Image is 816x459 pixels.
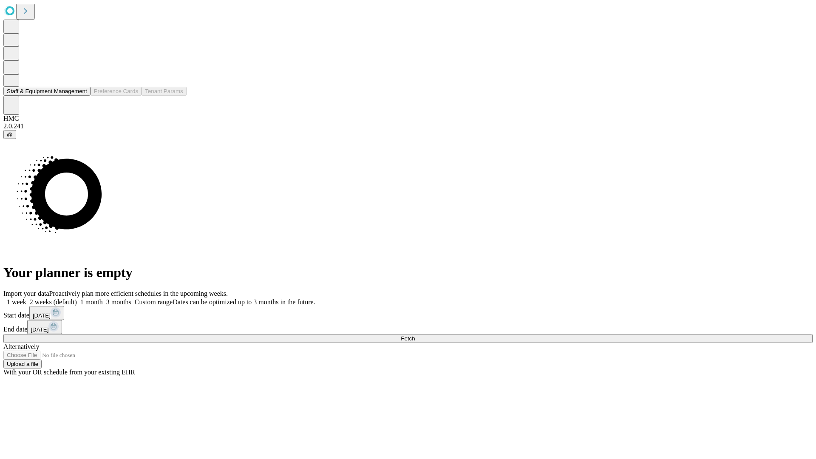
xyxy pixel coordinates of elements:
span: Dates can be optimized up to 3 months in the future. [173,298,315,306]
button: Fetch [3,334,813,343]
span: [DATE] [33,312,51,319]
button: Upload a file [3,360,42,368]
div: End date [3,320,813,334]
span: Custom range [135,298,173,306]
span: @ [7,131,13,138]
span: Import your data [3,290,49,297]
span: 1 month [80,298,103,306]
button: Staff & Equipment Management [3,87,91,96]
span: [DATE] [31,326,48,333]
div: Start date [3,306,813,320]
span: Fetch [401,335,415,342]
span: Alternatively [3,343,39,350]
span: With your OR schedule from your existing EHR [3,368,135,376]
button: Tenant Params [142,87,187,96]
div: HMC [3,115,813,122]
span: 1 week [7,298,26,306]
span: Proactively plan more efficient schedules in the upcoming weeks. [49,290,228,297]
h1: Your planner is empty [3,265,813,280]
div: 2.0.241 [3,122,813,130]
span: 3 months [106,298,131,306]
button: [DATE] [29,306,64,320]
button: Preference Cards [91,87,142,96]
span: 2 weeks (default) [30,298,77,306]
button: @ [3,130,16,139]
button: [DATE] [27,320,62,334]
